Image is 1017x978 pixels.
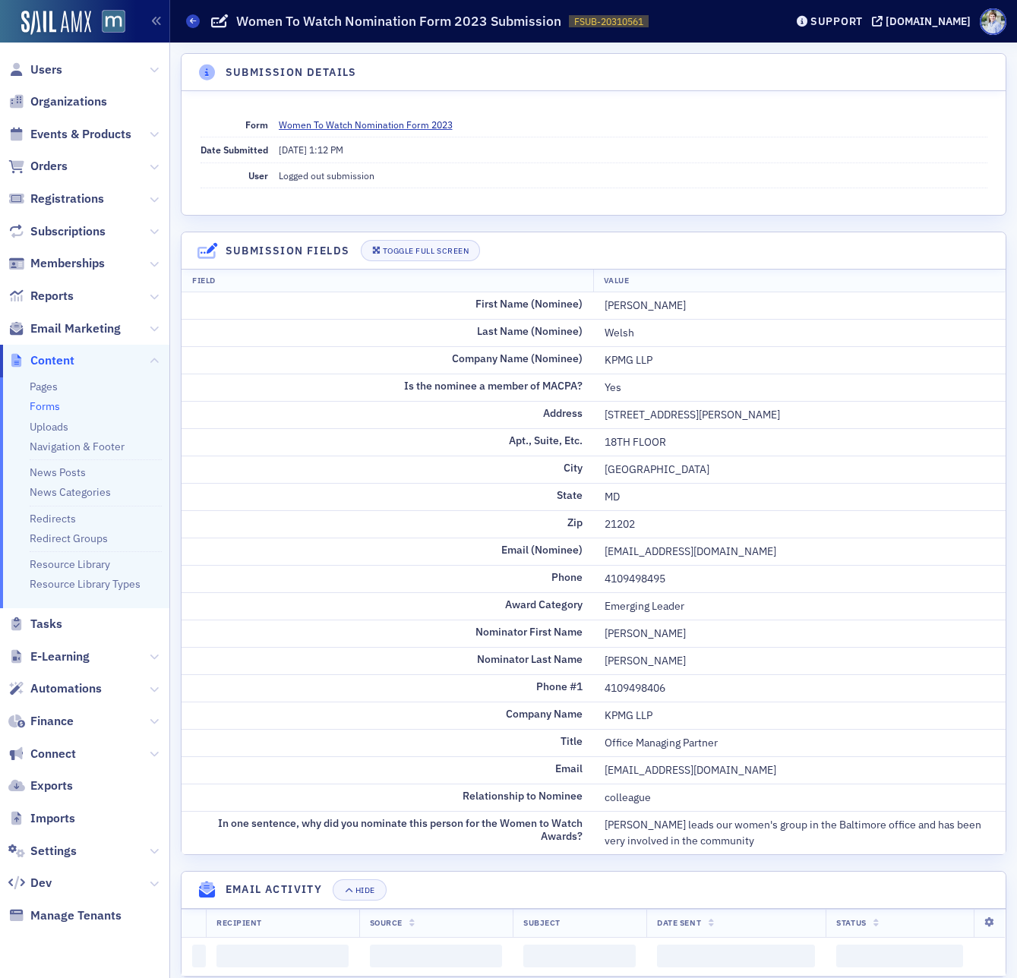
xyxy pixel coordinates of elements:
div: Emerging Leader [605,598,996,614]
span: ‌ [523,945,636,967]
a: Dev [8,875,52,891]
div: [PERSON_NAME] [605,298,996,314]
a: Memberships [8,255,105,272]
div: Toggle Full Screen [383,247,469,255]
div: [EMAIL_ADDRESS][DOMAIN_NAME] [605,544,996,560]
span: ‌ [657,945,815,967]
span: Profile [980,8,1006,35]
span: Finance [30,713,74,730]
a: Connect [8,746,76,762]
a: Content [8,352,74,369]
div: [PERSON_NAME] [605,626,996,642]
span: Content [30,352,74,369]
a: Navigation & Footer [30,440,125,453]
div: [DOMAIN_NAME] [886,14,971,28]
a: Events & Products [8,126,131,143]
td: Award Category [182,592,594,620]
td: Email [182,756,594,784]
td: Phone [182,565,594,592]
td: Is the nominee a member of MACPA? [182,374,594,401]
span: ‌ [370,945,503,967]
span: FSUB-20310561 [574,15,643,28]
div: Yes [605,380,996,396]
a: Orders [8,158,68,175]
span: Registrations [30,191,104,207]
td: Phone #1 [182,674,594,702]
span: Manage Tenants [30,907,122,924]
span: ‌ [836,945,963,967]
th: Field [182,270,594,292]
td: Title [182,729,594,756]
span: Status [836,917,866,928]
td: State [182,483,594,510]
div: [PERSON_NAME] [605,653,996,669]
a: Resource Library Types [30,577,141,591]
td: Email (Nominee) [182,538,594,565]
div: [EMAIL_ADDRESS][DOMAIN_NAME] [605,762,996,778]
a: Manage Tenants [8,907,122,924]
td: Relationship to Nominee [182,784,594,811]
a: Settings [8,843,77,860]
h4: Submission Details [226,65,357,80]
a: Imports [8,810,75,827]
a: News Categories [30,485,111,499]
div: Support [810,14,863,28]
img: SailAMX [102,10,125,33]
a: Resource Library [30,557,110,571]
span: Automations [30,680,102,697]
span: Subject [523,917,561,928]
span: Email Marketing [30,320,121,337]
h4: Submission Fields [226,243,350,259]
span: Date Sent [657,917,701,928]
button: [DOMAIN_NAME] [872,16,976,27]
div: 4109498495 [605,571,996,587]
a: Email Marketing [8,320,121,337]
a: Uploads [30,420,68,434]
span: User [248,169,268,181]
dd: Logged out submission [279,163,987,188]
span: Memberships [30,255,105,272]
a: Users [8,62,62,78]
td: Company Name (Nominee) [182,346,594,374]
h1: Women To Watch Nomination Form 2023 Submission [236,12,561,30]
div: Welsh [605,325,996,341]
span: Connect [30,746,76,762]
span: Source [370,917,403,928]
span: Recipient [216,917,262,928]
button: Toggle Full Screen [361,240,481,261]
th: Value [593,270,1006,292]
td: Company Name [182,702,594,729]
span: ‌ [216,945,348,967]
span: Dev [30,875,52,891]
span: Orders [30,158,68,175]
div: 18TH FLOOR [605,434,996,450]
a: Forms [30,399,60,413]
h4: Email Activity [226,882,323,898]
span: E-Learning [30,648,90,665]
a: Finance [8,713,74,730]
td: Last Name (Nominee) [182,319,594,346]
span: Imports [30,810,75,827]
td: In one sentence, why did you nominate this person for the Women to Watch Awards? [182,811,594,854]
a: Women To Watch Nomination Form 2023 [279,118,464,131]
div: MD [605,489,996,505]
a: Tasks [8,616,62,633]
span: Organizations [30,93,107,110]
a: Subscriptions [8,223,106,240]
span: [DATE] [279,144,309,156]
span: Form [245,118,268,131]
td: First Name (Nominee) [182,292,594,320]
td: Nominator First Name [182,620,594,647]
a: Exports [8,778,73,794]
a: View Homepage [91,10,125,36]
td: Zip [182,510,594,538]
td: Nominator Last Name [182,647,594,674]
a: Redirect Groups [30,532,108,545]
span: Date Submitted [201,144,268,156]
span: Tasks [30,616,62,633]
img: SailAMX [21,11,91,35]
div: colleague [605,790,996,806]
div: KPMG LLP [605,352,996,368]
div: 4109498406 [605,680,996,696]
td: Address [182,401,594,428]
